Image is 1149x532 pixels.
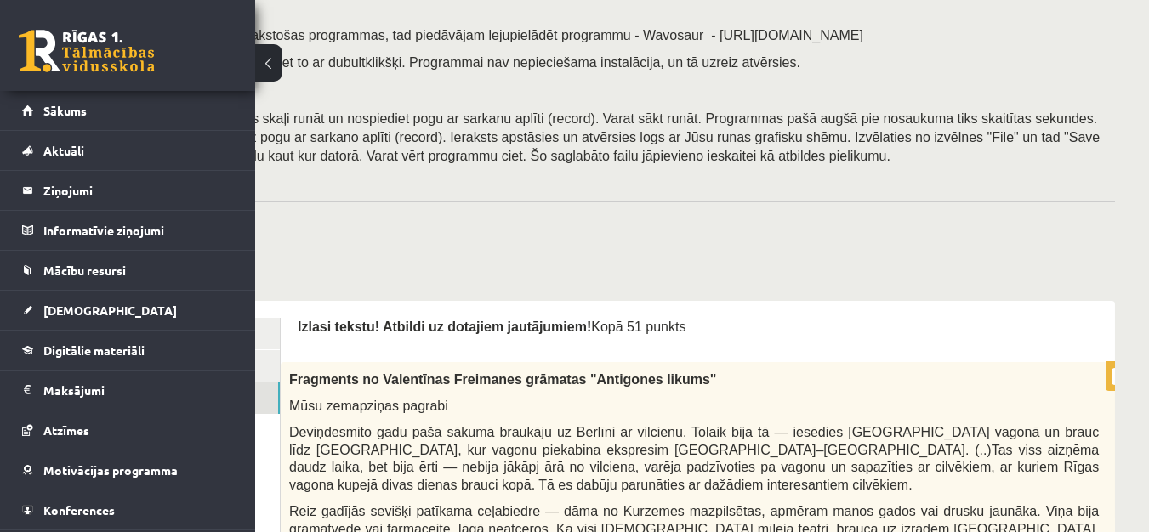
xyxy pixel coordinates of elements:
[17,17,876,53] body: Bagātinātā teksta redaktors, wiswyg-editor-user-answer-47433954595360
[43,211,234,250] legend: Informatīvie ziņojumi
[34,111,1100,163] span: Startējiet programmu, sagatavojieties skaļi runāt un nospiediet pogu ar sarkanu aplīti (record). ...
[43,303,177,318] span: [DEMOGRAPHIC_DATA]
[22,410,234,450] a: Atzīmes
[43,342,145,358] span: Digitālie materiāli
[17,17,876,35] body: Bagātinātā teksta redaktors, wiswyg-editor-user-answer-47433950109300
[22,450,234,490] a: Motivācijas programma
[43,422,89,438] span: Atzīmes
[43,143,84,158] span: Aktuāli
[43,371,234,410] legend: Maksājumi
[22,490,234,529] a: Konferences
[22,131,234,170] a: Aktuāli
[43,502,115,518] span: Konferences
[22,291,234,330] a: [DEMOGRAPHIC_DATA]
[34,55,800,70] span: Lejuplādējiet programmas failu un startējiet to ar dubultklikšķi. Programmai nav nepieciešama ins...
[34,28,863,42] span: Ja Jums nav datorā savas skaņu ierakstošas programmas, tad piedāvājam lejupielādēt programmu - Wa...
[298,320,591,334] span: Izlasi tekstu! Atbildi uz dotajiem jautājumiem!
[22,331,234,370] a: Digitālie materiāli
[43,103,87,118] span: Sākums
[43,263,126,278] span: Mācību resursi
[22,91,234,130] a: Sākums
[22,211,234,250] a: Informatīvie ziņojumi
[22,171,234,210] a: Ziņojumi
[17,17,876,53] body: Bagātinātā teksta redaktors, wiswyg-editor-user-answer-47433954966180
[289,372,716,387] span: Fragments no Valentīnas Freimanes grāmatas "Antigones likums"
[43,171,234,210] legend: Ziņojumi
[19,30,155,72] a: Rīgas 1. Tālmācības vidusskola
[22,371,234,410] a: Maksājumi
[17,17,876,70] body: Bagātinātā teksta redaktors, wiswyg-editor-user-answer-47433950341160
[22,251,234,290] a: Mācību resursi
[17,17,876,149] body: Bagātinātā teksta redaktors, wiswyg-editor-user-answer-47433954294440
[17,17,876,149] body: Bagātinātā teksta redaktors, wiswyg-editor-user-answer-47433907497580
[289,399,448,413] span: Mūsu zemapziņas pagrabi
[591,320,685,334] span: Kopā 51 punkts
[289,425,1099,492] span: Deviņdesmito gadu pašā sākumā braukāju uz Berlīni ar vilcienu. Tolaik bija tā — iesēdies [GEOGRAP...
[43,462,178,478] span: Motivācijas programma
